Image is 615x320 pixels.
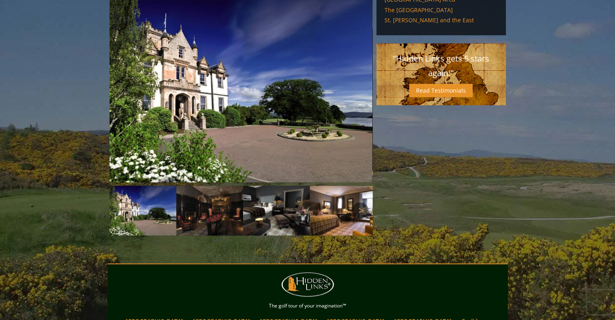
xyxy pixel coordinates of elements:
[409,84,473,97] a: Read Testimonials
[385,51,498,81] p: "Hidden Links gets 5 stars again!"
[385,6,498,14] a: The [GEOGRAPHIC_DATA]
[110,301,506,310] p: The golf tour of your imagination™
[385,17,498,24] a: St. [PERSON_NAME] and the East
[352,202,368,218] a: Next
